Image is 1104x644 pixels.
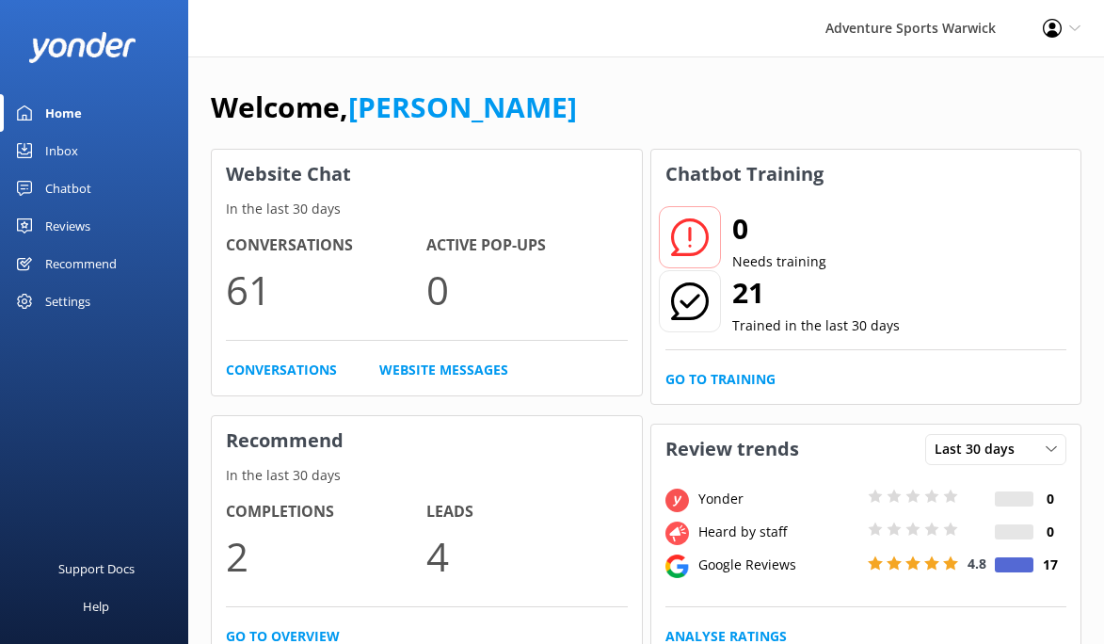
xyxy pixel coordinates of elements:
[45,207,90,245] div: Reviews
[1033,555,1066,575] h4: 17
[45,94,82,132] div: Home
[732,251,826,272] p: Needs training
[732,206,826,251] h2: 0
[379,360,508,380] a: Website Messages
[651,150,838,199] h3: Chatbot Training
[212,199,642,219] p: In the last 30 days
[226,233,426,258] h4: Conversations
[226,500,426,524] h4: Completions
[732,270,900,315] h2: 21
[58,550,135,588] div: Support Docs
[665,369,776,390] a: Go to Training
[45,245,117,282] div: Recommend
[694,555,863,575] div: Google Reviews
[426,524,627,588] p: 4
[694,522,863,542] div: Heard by staff
[212,416,642,465] h3: Recommend
[1033,522,1066,542] h4: 0
[426,258,627,321] p: 0
[45,282,90,320] div: Settings
[226,524,426,588] p: 2
[426,500,627,524] h4: Leads
[968,555,986,572] span: 4.8
[348,88,577,126] a: [PERSON_NAME]
[732,315,900,336] p: Trained in the last 30 days
[45,169,91,207] div: Chatbot
[212,150,642,199] h3: Website Chat
[426,233,627,258] h4: Active Pop-ups
[651,425,813,474] h3: Review trends
[45,132,78,169] div: Inbox
[694,489,863,509] div: Yonder
[212,465,642,486] p: In the last 30 days
[83,588,109,625] div: Help
[935,439,1026,459] span: Last 30 days
[28,32,136,63] img: yonder-white-logo.png
[211,85,577,130] h1: Welcome,
[226,360,337,380] a: Conversations
[226,258,426,321] p: 61
[1033,489,1066,509] h4: 0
